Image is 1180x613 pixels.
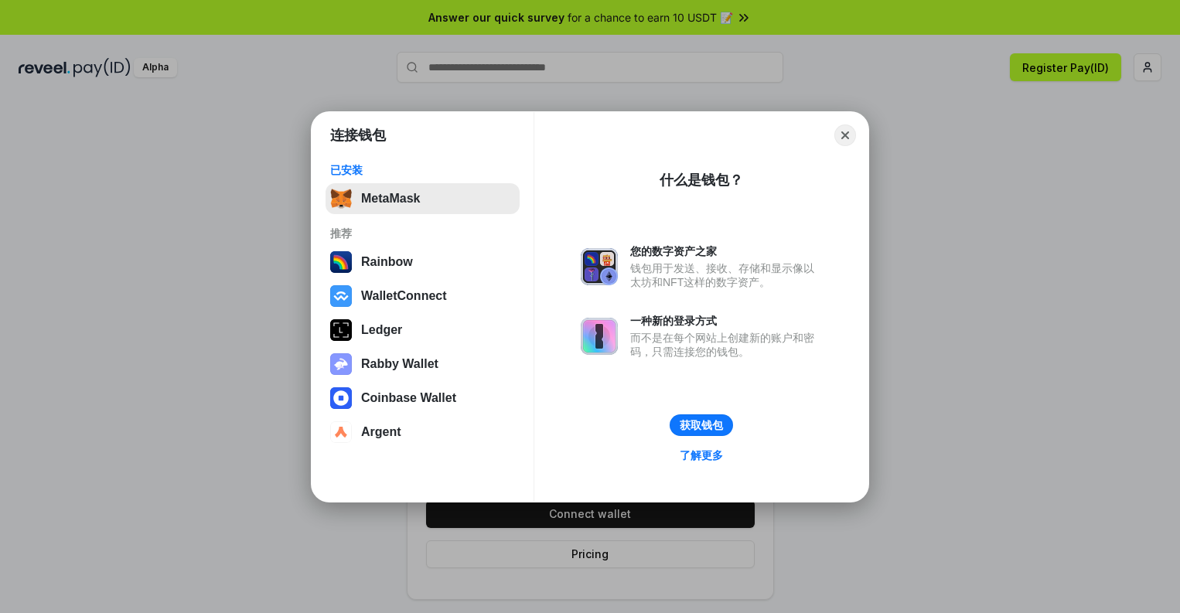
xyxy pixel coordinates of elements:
img: svg+xml,%3Csvg%20fill%3D%22none%22%20height%3D%2233%22%20viewBox%3D%220%200%2035%2033%22%20width%... [330,188,352,209]
div: WalletConnect [361,289,447,303]
img: svg+xml,%3Csvg%20width%3D%2228%22%20height%3D%2228%22%20viewBox%3D%220%200%2028%2028%22%20fill%3D... [330,285,352,307]
img: svg+xml,%3Csvg%20xmlns%3D%22http%3A%2F%2Fwww.w3.org%2F2000%2Fsvg%22%20fill%3D%22none%22%20viewBox... [330,353,352,375]
img: svg+xml,%3Csvg%20width%3D%22120%22%20height%3D%22120%22%20viewBox%3D%220%200%20120%20120%22%20fil... [330,251,352,273]
img: svg+xml,%3Csvg%20xmlns%3D%22http%3A%2F%2Fwww.w3.org%2F2000%2Fsvg%22%20fill%3D%22none%22%20viewBox... [581,318,618,355]
button: Coinbase Wallet [326,383,520,414]
div: Ledger [361,323,402,337]
div: Rainbow [361,255,413,269]
div: 获取钱包 [680,418,723,432]
div: Argent [361,425,401,439]
div: Coinbase Wallet [361,391,456,405]
div: 您的数字资产之家 [630,244,822,258]
img: svg+xml,%3Csvg%20xmlns%3D%22http%3A%2F%2Fwww.w3.org%2F2000%2Fsvg%22%20fill%3D%22none%22%20viewBox... [581,248,618,285]
div: Rabby Wallet [361,357,438,371]
a: 了解更多 [670,445,732,465]
div: 什么是钱包？ [660,171,743,189]
button: Close [834,124,856,146]
button: Argent [326,417,520,448]
button: Ledger [326,315,520,346]
button: MetaMask [326,183,520,214]
h1: 连接钱包 [330,126,386,145]
div: 推荐 [330,226,515,240]
div: 了解更多 [680,448,723,462]
div: 一种新的登录方式 [630,314,822,328]
button: Rainbow [326,247,520,278]
div: 钱包用于发送、接收、存储和显示像以太坊和NFT这样的数字资产。 [630,261,822,289]
img: svg+xml,%3Csvg%20width%3D%2228%22%20height%3D%2228%22%20viewBox%3D%220%200%2028%2028%22%20fill%3D... [330,387,352,409]
img: svg+xml,%3Csvg%20xmlns%3D%22http%3A%2F%2Fwww.w3.org%2F2000%2Fsvg%22%20width%3D%2228%22%20height%3... [330,319,352,341]
div: 已安装 [330,163,515,177]
button: Rabby Wallet [326,349,520,380]
div: MetaMask [361,192,420,206]
button: WalletConnect [326,281,520,312]
img: svg+xml,%3Csvg%20width%3D%2228%22%20height%3D%2228%22%20viewBox%3D%220%200%2028%2028%22%20fill%3D... [330,421,352,443]
div: 而不是在每个网站上创建新的账户和密码，只需连接您的钱包。 [630,331,822,359]
button: 获取钱包 [670,414,733,436]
